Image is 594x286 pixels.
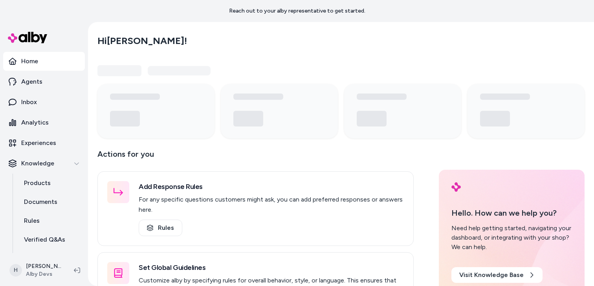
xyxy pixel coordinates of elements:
[26,262,61,270] p: [PERSON_NAME]
[16,174,85,192] a: Products
[16,249,85,268] a: Reviews
[97,148,414,167] p: Actions for you
[21,57,38,66] p: Home
[5,258,68,283] button: H[PERSON_NAME]Alby Devs
[451,207,572,219] p: Hello. How can we help you?
[9,264,22,277] span: H
[16,230,85,249] a: Verified Q&As
[3,72,85,91] a: Agents
[26,270,61,278] span: Alby Devs
[3,113,85,132] a: Analytics
[139,220,182,236] a: Rules
[21,159,54,168] p: Knowledge
[24,235,65,244] p: Verified Q&As
[16,192,85,211] a: Documents
[21,118,49,127] p: Analytics
[451,224,572,252] div: Need help getting started, navigating your dashboard, or integrating with your shop? We can help.
[3,93,85,112] a: Inbox
[3,134,85,152] a: Experiences
[3,154,85,173] button: Knowledge
[229,7,365,15] p: Reach out to your alby representative to get started.
[8,32,47,43] img: alby Logo
[139,262,404,273] h3: Set Global Guidelines
[21,97,37,107] p: Inbox
[3,52,85,71] a: Home
[451,182,461,192] img: alby Logo
[16,211,85,230] a: Rules
[139,181,404,192] h3: Add Response Rules
[21,77,42,86] p: Agents
[139,194,404,215] p: For any specific questions customers might ask, you can add preferred responses or answers here.
[97,35,187,47] h2: Hi [PERSON_NAME] !
[24,216,40,225] p: Rules
[21,138,56,148] p: Experiences
[24,197,57,207] p: Documents
[451,267,543,283] a: Visit Knowledge Base
[24,178,51,188] p: Products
